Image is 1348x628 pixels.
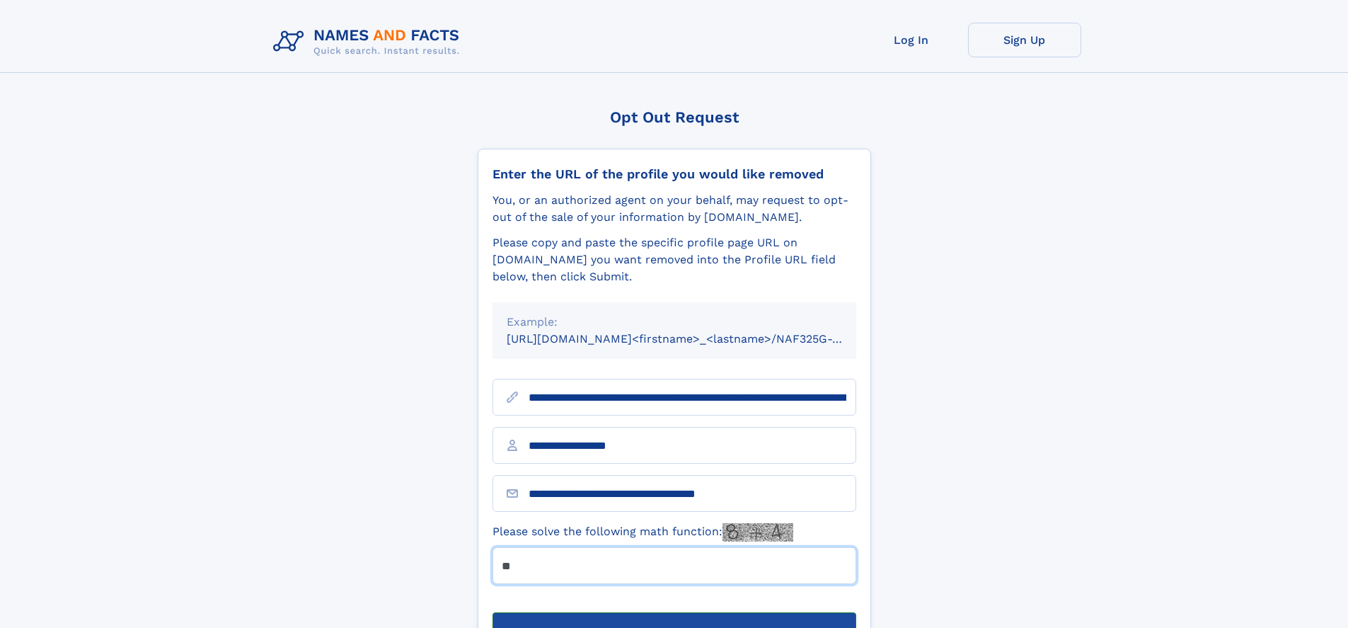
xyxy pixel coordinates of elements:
[507,332,883,346] small: [URL][DOMAIN_NAME]<firstname>_<lastname>/NAF325G-xxxxxxxx
[492,192,856,226] div: You, or an authorized agent on your behalf, may request to opt-out of the sale of your informatio...
[855,23,968,57] a: Log In
[492,234,856,285] div: Please copy and paste the specific profile page URL on [DOMAIN_NAME] you want removed into the Pr...
[968,23,1081,57] a: Sign Up
[492,166,856,182] div: Enter the URL of the profile you would like removed
[492,523,793,542] label: Please solve the following math function:
[267,23,471,61] img: Logo Names and Facts
[478,108,871,126] div: Opt Out Request
[507,314,842,331] div: Example:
